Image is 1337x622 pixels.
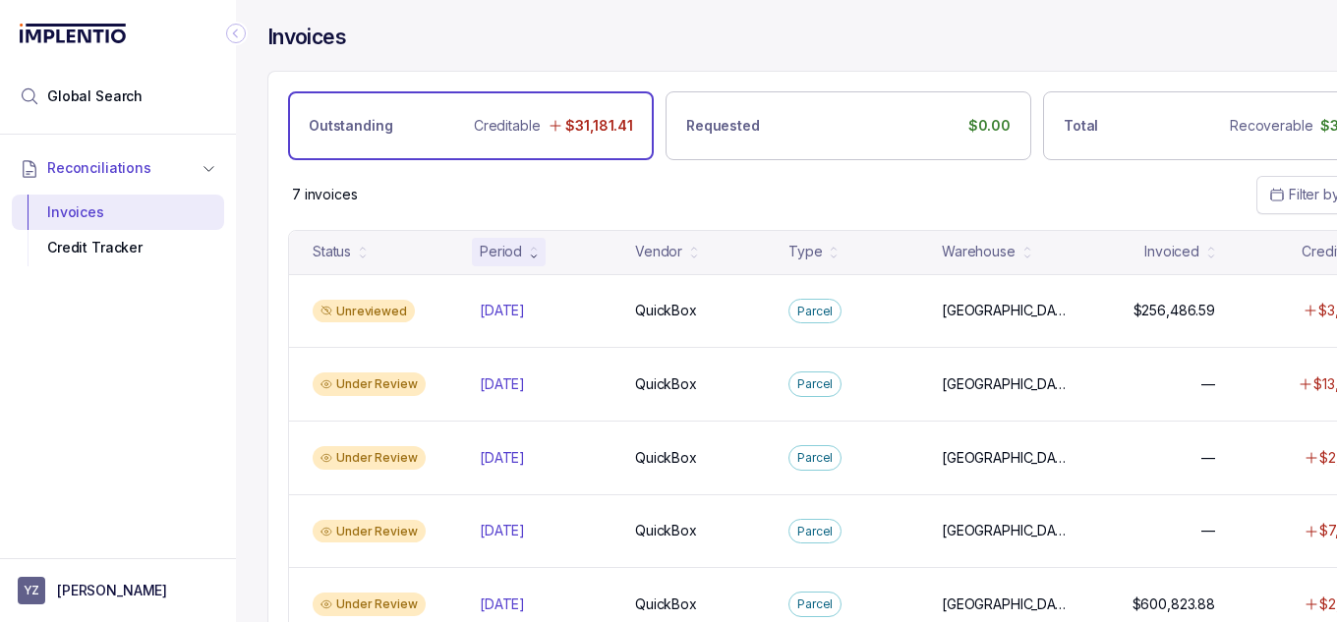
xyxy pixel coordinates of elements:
p: Parcel [797,594,833,614]
div: Warehouse [942,242,1016,261]
div: Type [788,242,822,261]
div: Collapse Icon [224,22,248,45]
p: QuickBox [635,374,697,394]
p: $600,823.88 [1133,594,1215,614]
div: Under Review [313,520,426,543]
div: Unreviewed [313,300,415,323]
p: QuickBox [635,448,697,468]
p: — [1201,448,1215,468]
div: Invoiced [1144,242,1199,261]
div: Vendor [635,242,682,261]
p: [DATE] [480,301,525,320]
span: Global Search [47,86,143,106]
button: Reconciliations [12,146,224,190]
p: $256,486.59 [1134,301,1215,320]
div: Under Review [313,446,426,470]
p: [PERSON_NAME] [57,581,167,600]
p: Total [1064,116,1098,136]
p: — [1201,374,1215,394]
p: [GEOGRAPHIC_DATA], [US_STATE] [942,374,1067,394]
p: Creditable [474,116,541,136]
p: Parcel [797,522,833,541]
p: $0.00 [968,116,1011,136]
div: Credit Tracker [28,230,208,265]
div: Under Review [313,372,426,396]
button: User initials[PERSON_NAME] [18,577,218,604]
p: QuickBox [635,521,697,540]
p: [DATE] [480,521,525,540]
p: [GEOGRAPHIC_DATA], [US_STATE] [942,448,1067,468]
div: Reconciliations [12,191,224,270]
p: Recoverable [1230,116,1312,136]
h4: Invoices [267,24,346,51]
p: [GEOGRAPHIC_DATA], [US_STATE] [942,594,1067,614]
p: Outstanding [309,116,392,136]
span: Reconciliations [47,158,151,178]
p: Parcel [797,374,833,394]
p: [DATE] [480,594,525,614]
div: Period [480,242,522,261]
p: QuickBox [635,594,697,614]
p: — [1201,521,1215,540]
div: Remaining page entries [292,185,358,204]
p: $31,181.41 [565,116,633,136]
p: [GEOGRAPHIC_DATA], [US_STATE] [942,521,1067,540]
p: Parcel [797,448,833,468]
div: Status [313,242,351,261]
div: Invoices [28,195,208,230]
p: [GEOGRAPHIC_DATA] [942,301,1067,320]
span: User initials [18,577,45,604]
p: QuickBox [635,301,697,320]
p: [DATE] [480,374,525,394]
p: 7 invoices [292,185,358,204]
p: Requested [686,116,760,136]
p: Parcel [797,302,833,321]
p: [DATE] [480,448,525,468]
div: Under Review [313,593,426,616]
